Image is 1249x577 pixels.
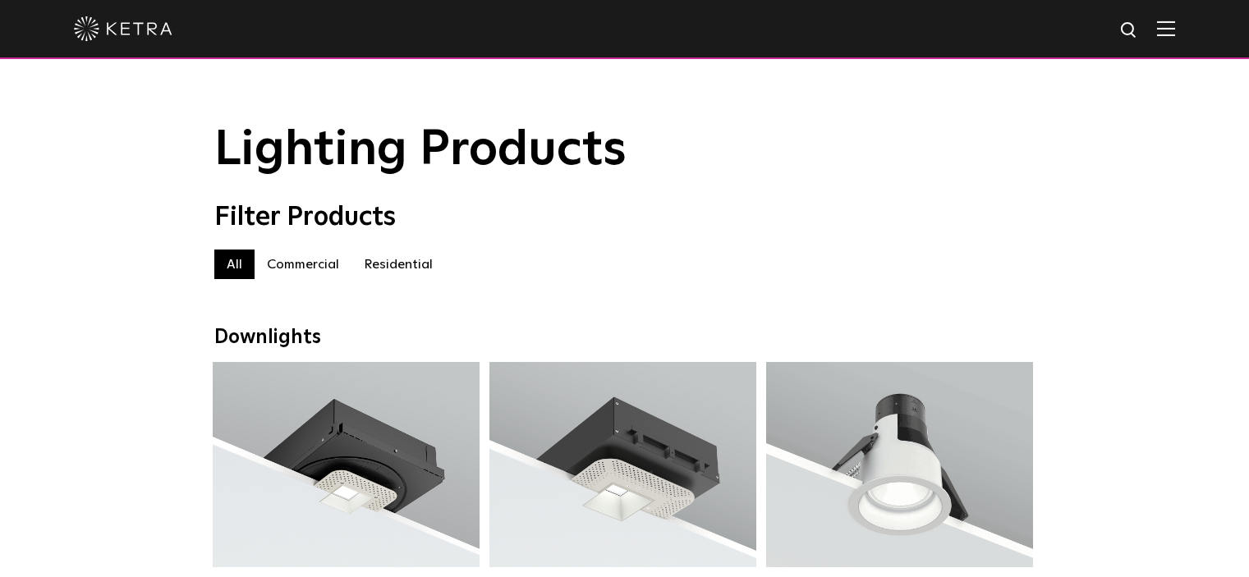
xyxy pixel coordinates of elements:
[351,250,445,279] label: Residential
[214,250,255,279] label: All
[214,326,1035,350] div: Downlights
[74,16,172,41] img: ketra-logo-2019-white
[255,250,351,279] label: Commercial
[214,126,627,175] span: Lighting Products
[214,202,1035,233] div: Filter Products
[1157,21,1175,36] img: Hamburger%20Nav.svg
[1119,21,1140,41] img: search icon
